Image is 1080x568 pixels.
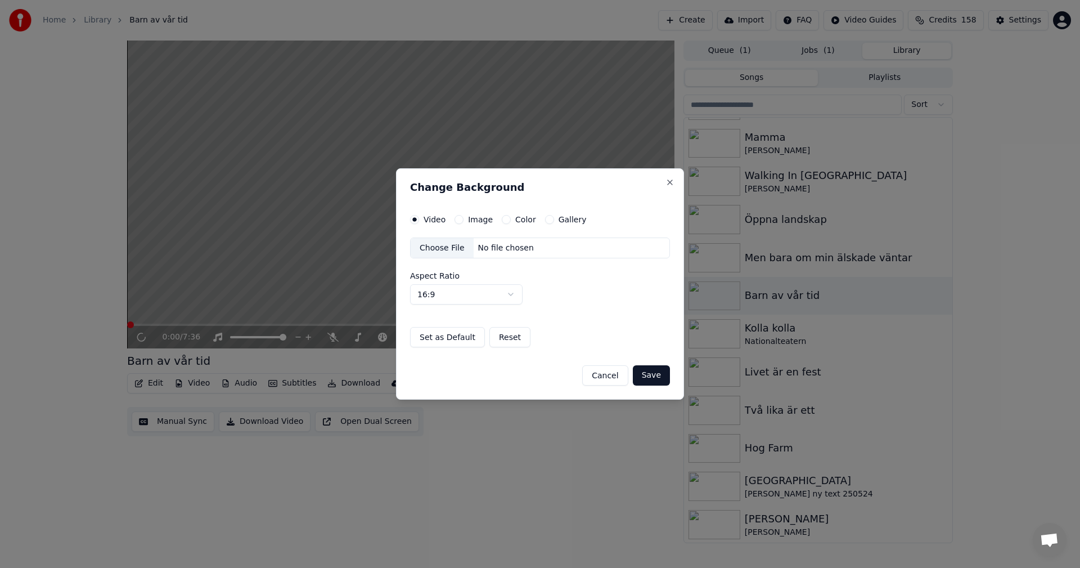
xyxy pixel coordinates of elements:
[489,327,530,347] button: Reset
[582,365,628,386] button: Cancel
[474,243,538,254] div: No file chosen
[410,327,485,347] button: Set as Default
[633,365,670,386] button: Save
[515,216,536,223] label: Color
[559,216,587,223] label: Gallery
[411,238,474,258] div: Choose File
[410,272,670,280] label: Aspect Ratio
[424,216,445,223] label: Video
[468,216,493,223] label: Image
[410,182,670,193] h2: Change Background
